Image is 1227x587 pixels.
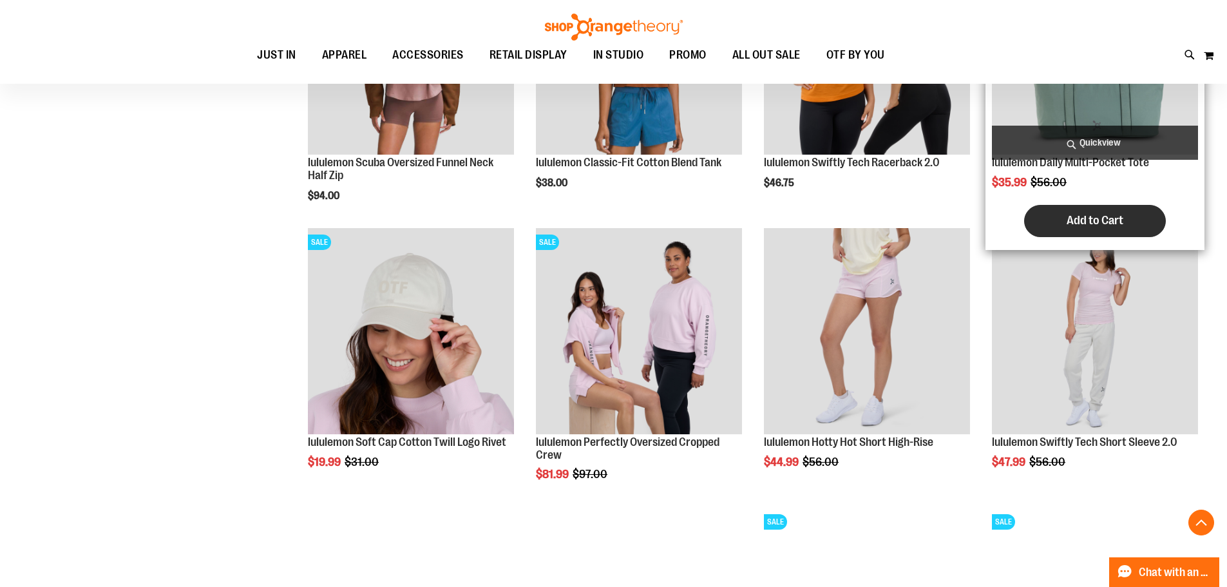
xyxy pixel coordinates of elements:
span: SALE [764,514,787,530]
button: Add to Cart [1024,205,1166,237]
span: $81.99 [536,468,571,481]
span: $35.99 [992,176,1029,189]
span: $44.99 [764,456,801,468]
span: JUST IN [257,41,296,70]
div: product [757,222,976,501]
span: $94.00 [308,190,341,202]
span: IN STUDIO [593,41,644,70]
div: product [301,222,520,501]
a: lululemon Daily Multi-Pocket Tote [992,156,1149,169]
a: lululemon Hotty Hot Short High-Rise [764,228,970,436]
span: ACCESSORIES [392,41,464,70]
a: lululemon Swiftly Tech Short Sleeve 2.0 [992,436,1177,448]
img: lululemon Hotty Hot Short High-Rise [764,228,970,434]
span: $31.00 [345,456,381,468]
span: Chat with an Expert [1139,566,1212,579]
span: SALE [308,235,331,250]
a: lululemon Soft Cap Cotton Twill Logo Rivet [308,436,506,448]
button: Chat with an Expert [1109,557,1220,587]
span: $47.99 [992,456,1027,468]
a: lululemon Swiftly Tech Short Sleeve 2.0 [992,228,1198,436]
img: lululemon Swiftly Tech Short Sleeve 2.0 [992,228,1198,434]
span: OTF BY YOU [826,41,885,70]
a: lululemon Scuba Oversized Funnel Neck Half Zip [308,156,493,182]
a: Quickview [992,126,1198,160]
span: SALE [992,514,1015,530]
span: APPAREL [322,41,367,70]
img: Shop Orangetheory [543,14,685,41]
span: $97.00 [573,468,609,481]
span: $38.00 [536,177,569,189]
a: lululemon Perfectly Oversized Cropped CrewSALE [536,228,742,436]
span: $19.99 [308,456,343,468]
a: lululemon Swiftly Tech Racerback 2.0 [764,156,940,169]
span: $46.75 [764,177,796,189]
span: PROMO [669,41,707,70]
span: ALL OUT SALE [732,41,801,70]
div: product [985,222,1204,501]
button: Back To Top [1188,510,1214,535]
span: $56.00 [1029,456,1067,468]
a: lululemon Hotty Hot Short High-Rise [764,436,933,448]
span: Add to Cart [1067,213,1123,227]
img: OTF lululemon Soft Cap Cotton Twill Logo Rivet Khaki [308,228,514,434]
a: lululemon Classic-Fit Cotton Blend Tank [536,156,721,169]
img: lululemon Perfectly Oversized Cropped Crew [536,228,742,434]
span: SALE [536,235,559,250]
span: $56.00 [803,456,841,468]
span: RETAIL DISPLAY [490,41,567,70]
span: $56.00 [1031,176,1069,189]
div: product [529,222,748,514]
a: OTF lululemon Soft Cap Cotton Twill Logo Rivet KhakiSALE [308,228,514,436]
a: lululemon Perfectly Oversized Cropped Crew [536,436,719,461]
